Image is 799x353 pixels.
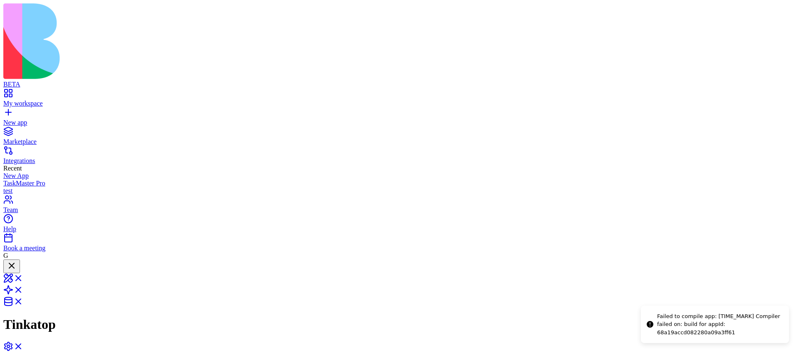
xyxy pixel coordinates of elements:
[3,119,796,126] div: New app
[3,199,796,214] a: Team
[3,131,796,146] a: Marketplace
[3,237,796,252] a: Book a meeting
[3,187,796,195] a: test
[3,172,796,180] a: New App
[3,225,796,233] div: Help
[3,73,796,88] a: BETA
[3,100,796,107] div: My workspace
[3,92,796,107] a: My workspace
[3,138,796,146] div: Marketplace
[657,312,782,337] div: Failed to compile app: [TIME_MARK] Compiler failed on: build for appId: 68a19accd082280a09a3ff61
[3,165,22,172] span: Recent
[3,206,796,214] div: Team
[3,3,338,79] img: logo
[3,317,796,332] h1: Tinkatop
[3,252,8,259] span: G
[3,218,796,233] a: Help
[3,81,796,88] div: BETA
[3,244,796,252] div: Book a meeting
[3,111,796,126] a: New app
[3,150,796,165] a: Integrations
[3,180,796,187] a: TaskMaster Pro
[3,157,796,165] div: Integrations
